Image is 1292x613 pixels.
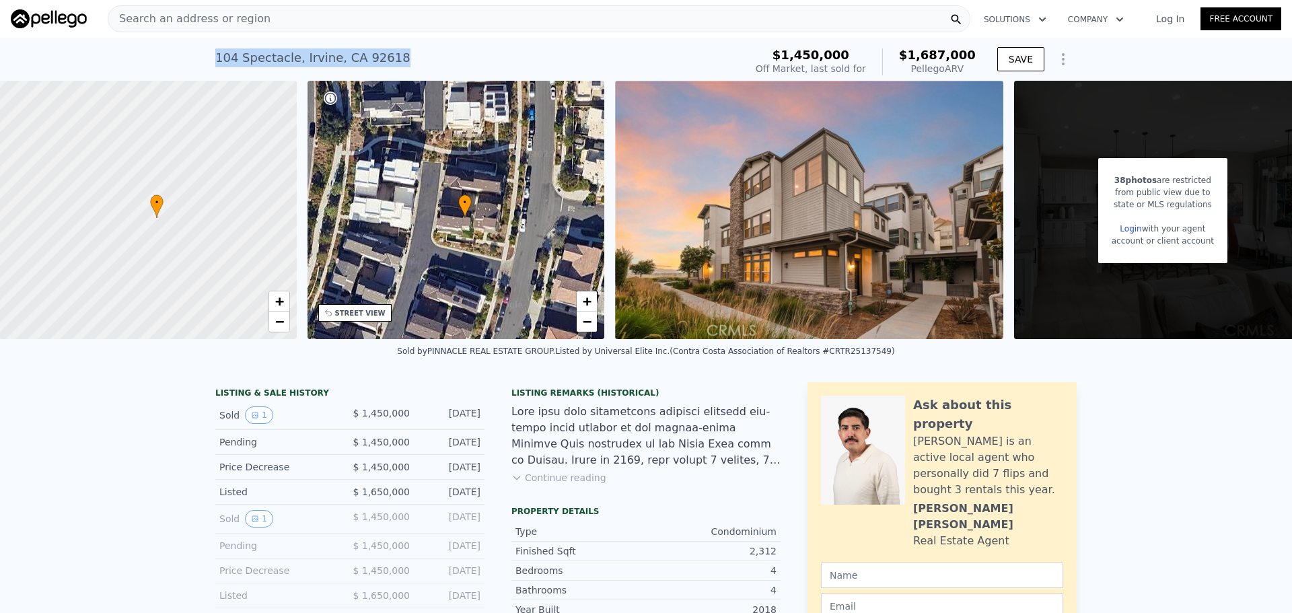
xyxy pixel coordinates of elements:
span: $ 1,450,000 [353,540,410,551]
div: Bedrooms [515,564,646,577]
a: Login [1120,224,1141,233]
div: • [150,194,164,218]
div: [DATE] [421,564,480,577]
button: SAVE [997,47,1044,71]
div: Type [515,525,646,538]
a: Zoom out [577,312,597,332]
div: from public view due to [1112,186,1214,199]
span: • [150,196,164,209]
button: Show Options [1050,46,1077,73]
div: 2,312 [646,544,777,558]
div: Real Estate Agent [913,533,1009,549]
button: View historical data [245,510,273,528]
div: [DATE] [421,485,480,499]
div: [DATE] [421,406,480,424]
div: [DATE] [421,460,480,474]
span: $ 1,450,000 [353,511,410,522]
a: Zoom in [269,291,289,312]
div: state or MLS regulations [1112,199,1214,211]
div: 4 [646,564,777,577]
button: Company [1057,7,1135,32]
span: Search an address or region [108,11,271,27]
span: $ 1,450,000 [353,408,410,419]
span: $ 1,450,000 [353,462,410,472]
div: Price Decrease [219,460,339,474]
button: Solutions [973,7,1057,32]
a: Free Account [1200,7,1281,30]
div: Lore ipsu dolo sitametcons adipisci elitsedd eiu-tempo incid utlabor et dol magnaa-enima Minimve ... [511,404,781,468]
div: Finished Sqft [515,544,646,558]
div: Pellego ARV [899,62,976,75]
div: [PERSON_NAME] [PERSON_NAME] [913,501,1063,533]
div: [DATE] [421,589,480,602]
div: Listing Remarks (Historical) [511,388,781,398]
span: − [275,313,283,330]
span: $ 1,650,000 [353,590,410,601]
div: Sold [219,510,339,528]
span: $ 1,450,000 [353,437,410,447]
div: Pending [219,435,339,449]
div: are restricted [1112,174,1214,186]
div: • [458,194,472,218]
span: $1,687,000 [899,48,976,62]
div: Listed by Universal Elite Inc. (Contra Costa Association of Realtors #CRTR25137549) [555,347,894,356]
div: Price Decrease [219,564,339,577]
div: STREET VIEW [335,308,386,318]
span: 38 photos [1114,176,1157,185]
div: account or client account [1112,235,1214,247]
div: Listed [219,485,339,499]
span: $ 1,650,000 [353,486,410,497]
span: − [583,313,591,330]
button: Continue reading [511,471,606,484]
button: View historical data [245,406,273,424]
div: Off Market, last sold for [756,62,866,75]
div: [DATE] [421,539,480,552]
div: 4 [646,583,777,597]
span: $ 1,450,000 [353,565,410,576]
img: Pellego [11,9,87,28]
div: Sold by PINNACLE REAL ESTATE GROUP . [397,347,555,356]
span: $1,450,000 [773,48,849,62]
div: 104 Spectacle , Irvine , CA 92618 [215,48,410,67]
a: Zoom in [577,291,597,312]
div: Condominium [646,525,777,538]
div: Bathrooms [515,583,646,597]
div: Ask about this property [913,396,1063,433]
div: LISTING & SALE HISTORY [215,388,485,401]
div: Sold [219,406,339,424]
div: Property details [511,506,781,517]
a: Zoom out [269,312,289,332]
img: Sale: 166759167 Parcel: 61909210 [615,81,1003,339]
div: [DATE] [421,435,480,449]
div: [PERSON_NAME] is an active local agent who personally did 7 flips and bought 3 rentals this year. [913,433,1063,498]
span: + [275,293,283,310]
input: Name [821,563,1063,588]
span: • [458,196,472,209]
div: [DATE] [421,510,480,528]
div: Pending [219,539,339,552]
span: with your agent [1142,224,1206,233]
div: Listed [219,589,339,602]
a: Log In [1140,12,1200,26]
span: + [583,293,591,310]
